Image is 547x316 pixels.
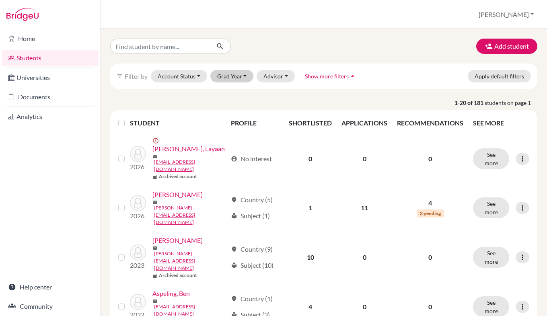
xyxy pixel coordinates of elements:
[2,298,99,314] a: Community
[231,244,273,254] div: Country (9)
[298,70,364,82] button: Show more filtersarrow_drop_up
[130,113,226,133] th: STUDENT
[231,195,273,205] div: Country (5)
[159,272,197,279] b: Archived account
[231,261,273,270] div: Subject (10)
[110,39,210,54] input: Find student by name...
[130,294,146,310] img: Aspeling, Ben
[125,72,148,80] span: Filter by
[152,137,160,144] span: error_outline
[2,50,99,66] a: Students
[231,197,237,203] span: location_on
[231,156,237,162] span: account_circle
[152,246,157,250] span: mail
[468,70,531,82] button: Apply default filters
[152,174,157,179] span: inventory_2
[257,70,295,82] button: Advisor
[473,148,509,169] button: See more
[152,289,190,298] a: Aspeling, Ben
[154,204,227,226] a: [PERSON_NAME][EMAIL_ADDRESS][DOMAIN_NAME]
[2,279,99,295] a: Help center
[154,158,227,173] a: [EMAIL_ADDRESS][DOMAIN_NAME]
[231,246,237,252] span: location_on
[284,113,337,133] th: SHORTLISTED
[305,73,349,80] span: Show more filters
[226,113,284,133] th: PROFILE
[468,113,534,133] th: SEE MORE
[152,144,225,154] a: [PERSON_NAME], Layaan
[152,200,157,205] span: mail
[130,244,146,261] img: Antochi, Davide Samuel
[117,73,123,79] i: filter_list
[397,302,463,312] p: 0
[152,154,157,159] span: mail
[130,261,146,270] p: 2023
[130,146,146,162] img: Al Khateeb, Layaan
[159,173,197,180] b: Archived account
[231,294,273,304] div: Country (1)
[2,70,99,86] a: Universities
[6,8,39,21] img: Bridge-U
[231,295,237,302] span: location_on
[231,211,270,221] div: Subject (1)
[284,185,337,231] td: 1
[337,185,392,231] td: 11
[152,299,157,304] span: mail
[284,231,337,284] td: 10
[337,113,392,133] th: APPLICATIONS
[130,211,146,221] p: 2026
[152,236,203,245] a: [PERSON_NAME]
[152,190,203,199] a: [PERSON_NAME]
[130,162,146,172] p: 2026
[231,213,237,219] span: local_library
[485,98,537,107] span: students on page 1
[2,31,99,47] a: Home
[154,250,227,272] a: [PERSON_NAME][EMAIL_ADDRESS][DOMAIN_NAME]
[392,113,468,133] th: RECOMMENDATIONS
[337,133,392,185] td: 0
[2,89,99,105] a: Documents
[473,247,509,268] button: See more
[210,70,254,82] button: Grad Year
[130,195,146,211] img: Andrade, Gabriel
[349,72,357,80] i: arrow_drop_up
[397,252,463,262] p: 0
[473,197,509,218] button: See more
[475,7,537,22] button: [PERSON_NAME]
[152,273,157,278] span: inventory_2
[284,133,337,185] td: 0
[476,39,537,54] button: Add student
[151,70,207,82] button: Account Status
[397,154,463,164] p: 0
[397,198,463,208] p: 4
[2,109,99,125] a: Analytics
[454,98,485,107] strong: 1-20 of 181
[231,154,272,164] div: No interest
[231,262,237,269] span: local_library
[337,231,392,284] td: 0
[417,209,444,218] span: 3 pending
